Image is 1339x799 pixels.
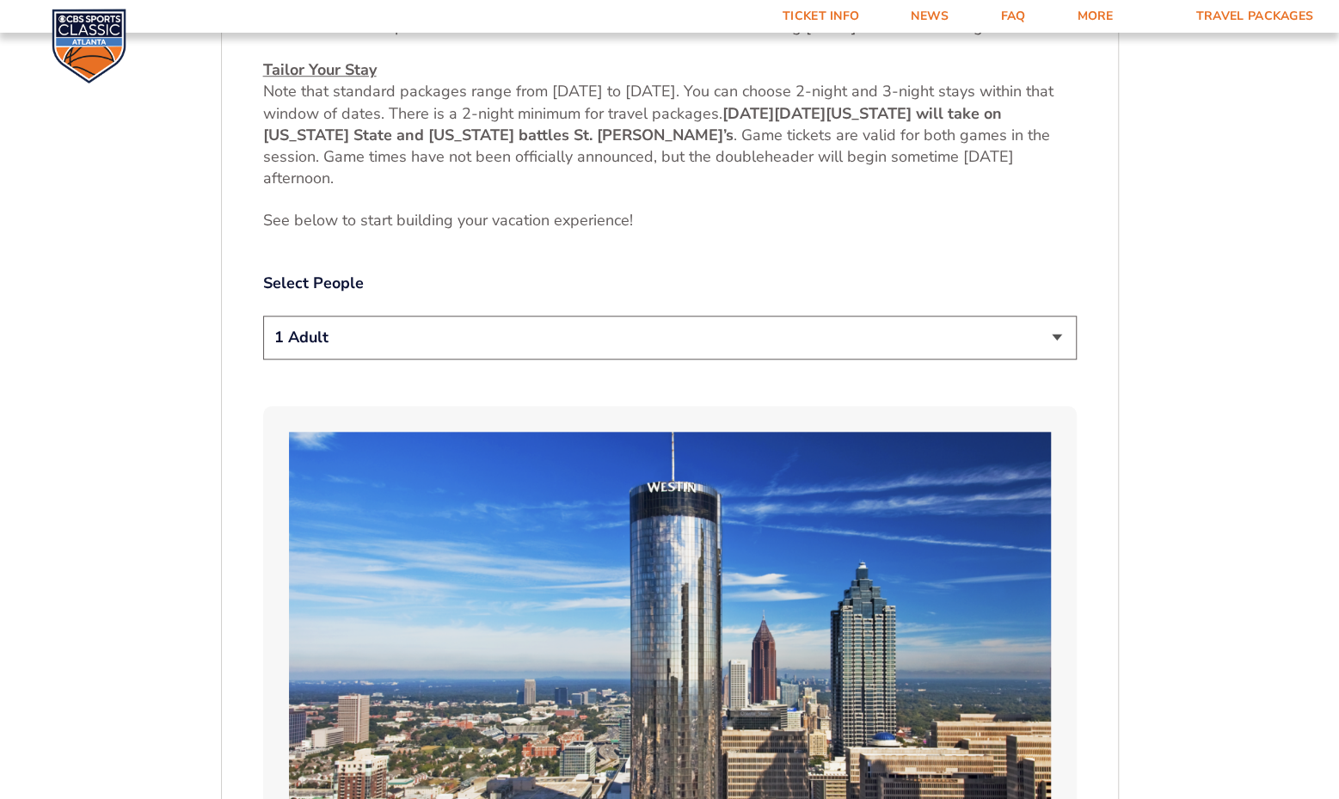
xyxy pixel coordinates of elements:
[263,210,1077,231] p: See below to start building your vacation e
[263,125,1050,188] span: . Game tickets are valid for both games in the session. Game times have not been officially annou...
[562,210,633,230] span: xperience!
[722,103,826,124] strong: [DATE][DATE]
[263,103,1002,145] strong: [US_STATE] will take on [US_STATE] State and [US_STATE] battles St. [PERSON_NAME]’s
[52,9,126,83] img: CBS Sports Classic
[263,81,1053,123] span: Note that standard packages range from [DATE] to [DATE]. You can choose 2-night and 3-night stays...
[263,59,377,80] u: Tailor Your Stay
[263,273,1077,294] label: Select People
